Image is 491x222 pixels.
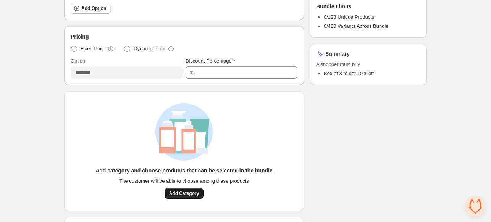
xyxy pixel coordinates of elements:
[324,23,389,29] span: 0/420 Variants Across Bundle
[169,190,199,196] span: Add Category
[71,33,89,40] span: Pricing
[119,177,249,185] span: The customer will be able to choose among these products
[316,61,421,68] span: A shopper must buy
[324,70,421,77] li: Box of 3 to get 10% off
[190,69,195,76] div: %
[81,45,105,53] span: Fixed Price
[165,188,204,199] button: Add Category
[71,57,85,65] label: Option
[71,3,111,14] button: Add Option
[316,3,352,10] h3: Bundle Limits
[325,50,350,58] h3: Summary
[134,45,166,53] span: Dynamic Price
[81,5,106,11] span: Add Option
[186,57,235,65] label: Discount Percentage
[95,167,273,174] h3: Add category and choose products that can be selected in the bundle
[324,14,374,20] span: 0/128 Unique Products
[465,196,486,217] div: Open chat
